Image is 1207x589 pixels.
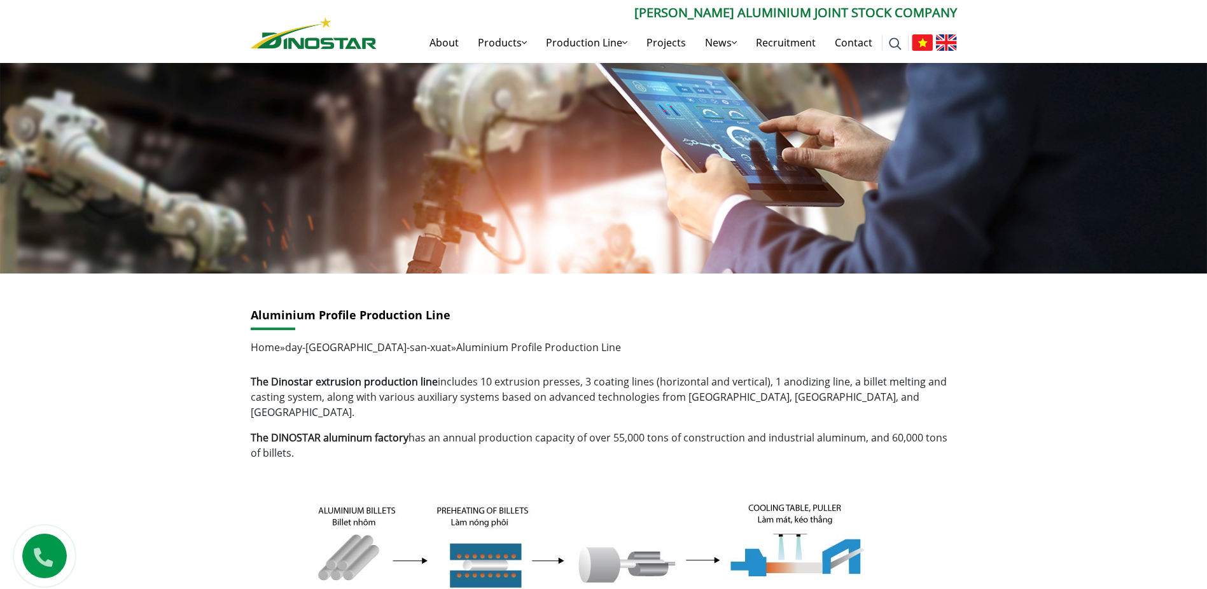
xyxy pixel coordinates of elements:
a: Recruitment [746,22,825,63]
a: News [695,22,746,63]
img: Nhôm Dinostar [251,17,377,49]
a: Projects [637,22,695,63]
span: » » [251,340,621,354]
span: Aluminium Profile Production Line [456,340,621,354]
p: [PERSON_NAME] Aluminium Joint Stock Company [377,3,957,22]
a: Production Line [536,22,637,63]
img: search [889,38,902,50]
a: Contact [825,22,882,63]
a: day-[GEOGRAPHIC_DATA]-san-xuat [285,340,451,354]
img: English [936,34,957,51]
p: includes 10 extrusion presses, 3 coating lines (horizontal and vertical), 1 anodizing line, a bil... [251,374,957,420]
strong: The Dinostar extrusion production line [251,375,438,389]
a: Home [251,340,280,354]
a: About [420,22,468,63]
p: has an annual production capacity of over 55,000 tons of construction and industrial aluminum, an... [251,430,957,461]
a: The DINOSTAR aluminum factory [251,431,408,445]
a: Products [468,22,536,63]
img: Tiếng Việt [912,34,933,51]
a: Aluminium Profile Production Line [251,307,450,322]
